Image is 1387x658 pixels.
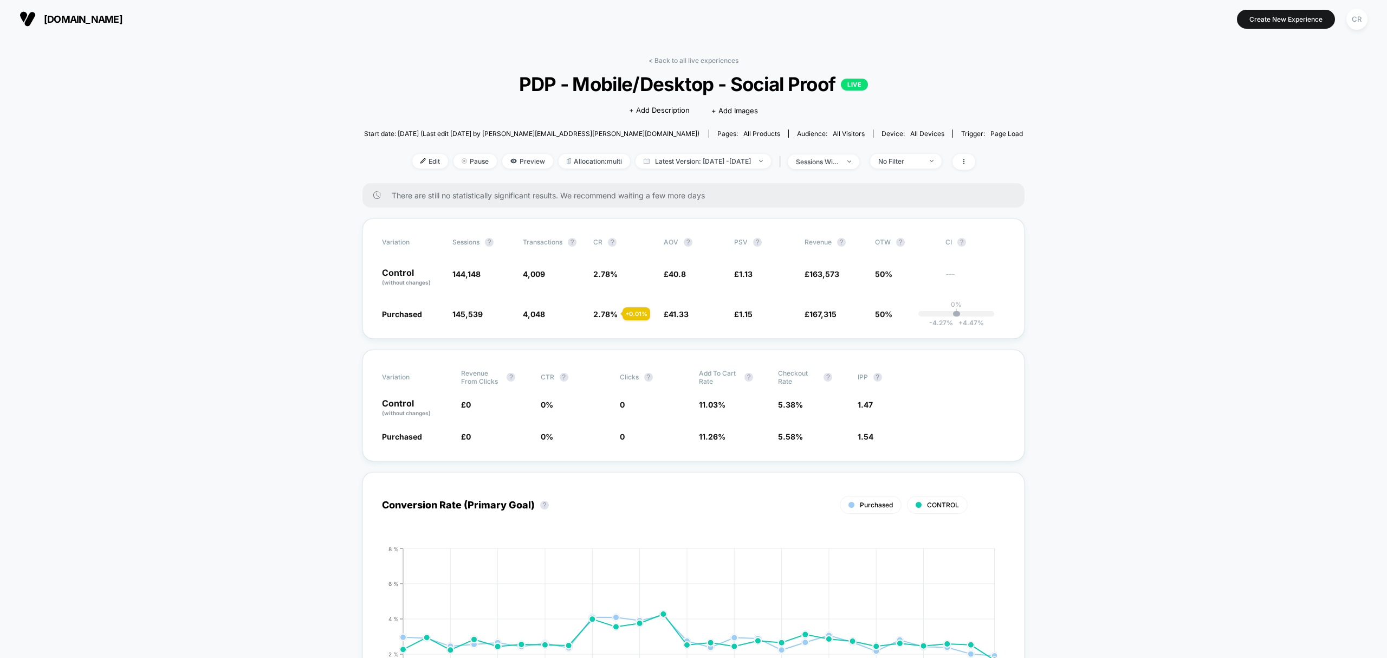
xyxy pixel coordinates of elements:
[945,238,1005,247] span: CI
[778,400,803,409] span: 5.38 %
[1343,8,1371,30] button: CR
[664,309,689,319] span: £
[568,238,576,247] button: ?
[461,369,501,385] span: Revenue From Clicks
[873,130,952,138] span: Device:
[644,158,650,164] img: calendar
[955,308,957,317] p: |
[382,279,431,286] span: (without changes)
[620,373,639,381] span: Clicks
[620,432,625,441] span: 0
[805,238,832,246] span: Revenue
[796,158,839,166] div: sessions with impression
[858,432,873,441] span: 1.54
[382,410,431,416] span: (without changes)
[805,309,837,319] span: £
[910,130,944,138] span: all devices
[644,373,653,382] button: ?
[636,154,771,169] span: Latest Version: [DATE] - [DATE]
[453,154,497,169] span: Pause
[739,309,753,319] span: 1.15
[382,238,442,247] span: Variation
[388,615,399,622] tspan: 4 %
[717,130,780,138] div: Pages:
[841,79,868,91] p: LIVE
[929,319,953,327] span: -4.27 %
[388,580,399,586] tspan: 6 %
[567,158,571,164] img: rebalance
[382,369,442,385] span: Variation
[560,373,568,382] button: ?
[392,191,1003,200] span: There are still no statistically significant results. We recommend waiting a few more days
[858,400,873,409] span: 1.47
[957,238,966,247] button: ?
[734,269,753,279] span: £
[824,373,832,382] button: ?
[664,269,686,279] span: £
[875,238,935,247] span: OTW
[753,238,762,247] button: ?
[523,269,545,279] span: 4,009
[382,399,450,417] p: Control
[540,501,549,509] button: ?
[382,268,442,287] p: Control
[620,400,625,409] span: 0
[397,73,990,95] span: PDP - Mobile/Desktop - Social Proof
[743,130,780,138] span: all products
[699,432,725,441] span: 11.26 %
[875,309,892,319] span: 50%
[875,269,892,279] span: 50%
[961,130,1023,138] div: Trigger:
[669,269,686,279] span: 40.8
[927,501,959,509] span: CONTROL
[776,154,788,170] span: |
[629,105,690,116] span: + Add Description
[364,130,699,138] span: Start date: [DATE] (Last edit [DATE] by [PERSON_NAME][EMAIL_ADDRESS][PERSON_NAME][DOMAIN_NAME])
[593,309,618,319] span: 2.78 %
[507,373,515,382] button: ?
[466,432,471,441] span: 0
[541,400,553,409] span: 0 %
[778,369,818,385] span: Checkout Rate
[1346,9,1367,30] div: CR
[797,130,865,138] div: Audience:
[837,238,846,247] button: ?
[664,238,678,246] span: AOV
[461,400,471,409] span: £
[684,238,692,247] button: ?
[951,300,962,308] p: 0%
[1237,10,1335,29] button: Create New Experience
[896,238,905,247] button: ?
[873,373,882,382] button: ?
[958,319,963,327] span: +
[462,158,467,164] img: end
[669,309,689,319] span: 41.33
[930,160,934,162] img: end
[734,309,753,319] span: £
[16,10,126,28] button: [DOMAIN_NAME]
[945,271,1005,287] span: ---
[452,269,481,279] span: 144,148
[523,238,562,246] span: Transactions
[452,309,483,319] span: 145,539
[953,319,984,327] span: 4.47 %
[778,432,803,441] span: 5.58 %
[699,400,725,409] span: 11.03 %
[382,309,422,319] span: Purchased
[711,106,758,115] span: + Add Images
[608,238,617,247] button: ?
[833,130,865,138] span: All Visitors
[699,369,739,385] span: Add To Cart Rate
[759,160,763,162] img: end
[485,238,494,247] button: ?
[623,307,650,320] div: + 0.01 %
[388,650,399,657] tspan: 2 %
[744,373,753,382] button: ?
[559,154,630,169] span: Allocation: multi
[466,400,471,409] span: 0
[382,432,422,441] span: Purchased
[541,432,553,441] span: 0 %
[593,269,618,279] span: 2.78 %
[809,269,839,279] span: 163,573
[502,154,553,169] span: Preview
